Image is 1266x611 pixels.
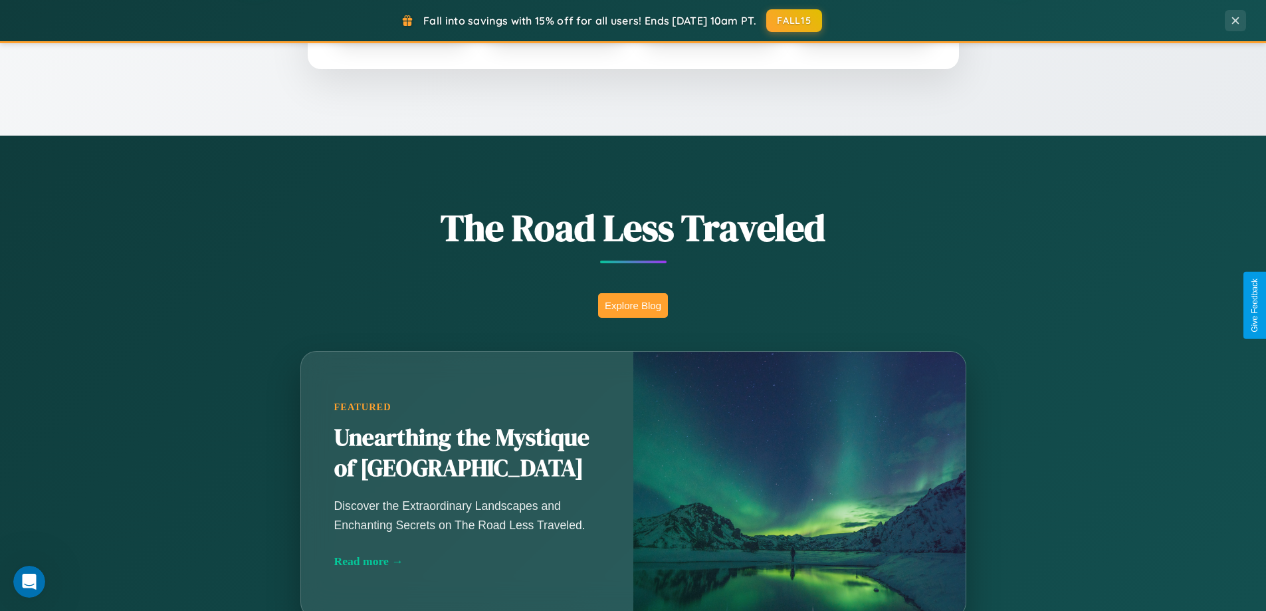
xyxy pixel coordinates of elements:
div: Read more → [334,554,600,568]
iframe: Intercom live chat [13,566,45,598]
span: Fall into savings with 15% off for all users! Ends [DATE] 10am PT. [423,14,756,27]
div: Give Feedback [1250,279,1259,332]
h2: Unearthing the Mystique of [GEOGRAPHIC_DATA] [334,423,600,484]
button: FALL15 [766,9,822,32]
div: Featured [334,402,600,413]
button: Explore Blog [598,293,668,318]
p: Discover the Extraordinary Landscapes and Enchanting Secrets on The Road Less Traveled. [334,497,600,534]
h1: The Road Less Traveled [235,202,1032,253]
